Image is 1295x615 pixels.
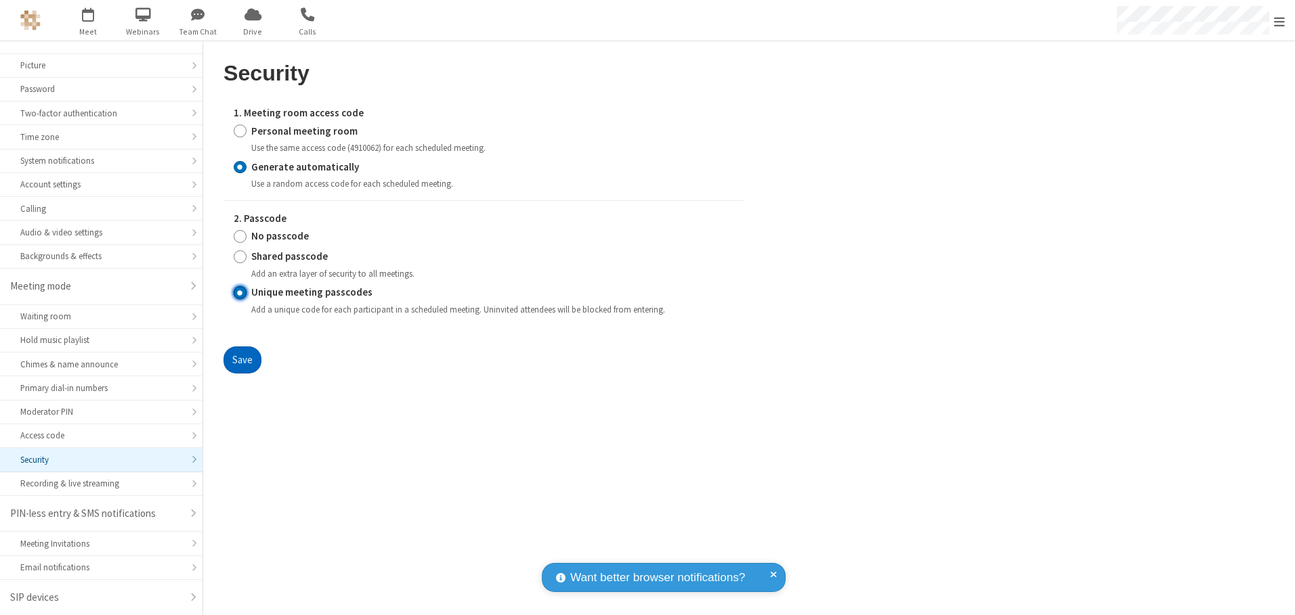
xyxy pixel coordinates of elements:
label: 1. Meeting room access code [234,106,734,121]
div: Waiting room [20,310,182,323]
div: Two-factor authentication [20,107,182,120]
div: Recording & live streaming [20,477,182,490]
button: Save [224,346,261,373]
div: Add a unique code for each participant in a scheduled meeting. Uninvited attendees will be blocke... [251,303,734,316]
div: Backgrounds & effects [20,250,182,263]
div: Access code [20,429,182,442]
strong: Shared passcode [251,250,328,263]
strong: No passcode [251,229,309,242]
div: Primary dial-in numbers [20,382,182,394]
span: Meet [63,26,114,38]
strong: Personal meeting room [251,124,358,137]
label: 2. Passcode [234,211,734,227]
div: Calling [20,202,182,215]
div: Meeting Invitations [20,537,182,550]
div: PIN-less entry & SMS notifications [10,506,182,522]
div: System notifications [20,154,182,167]
div: Password [20,83,182,95]
div: Hold music playlist [20,334,182,346]
div: Meeting mode [10,279,182,294]
span: Calls [282,26,333,38]
div: Time zone [20,131,182,143]
img: QA Selenium DO NOT DELETE OR CHANGE [20,10,41,30]
div: SIP devices [10,590,182,606]
div: Chimes & name announce [20,358,182,371]
strong: Unique meeting passcodes [251,286,373,298]
div: Account settings [20,178,182,191]
div: Picture [20,59,182,72]
strong: Generate automatically [251,160,359,173]
span: Webinars [118,26,169,38]
span: Team Chat [173,26,224,38]
div: Email notifications [20,561,182,574]
div: Add an extra layer of security to all meetings. [251,267,734,280]
div: Audio & video settings [20,226,182,239]
div: Moderator PIN [20,405,182,418]
span: Want better browser notifications? [570,569,745,587]
div: Use the same access code (4910062) for each scheduled meeting. [251,141,734,154]
div: Security [20,453,182,466]
span: Drive [228,26,278,38]
div: Use a random access code for each scheduled meeting. [251,177,734,190]
h2: Security [224,62,744,85]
